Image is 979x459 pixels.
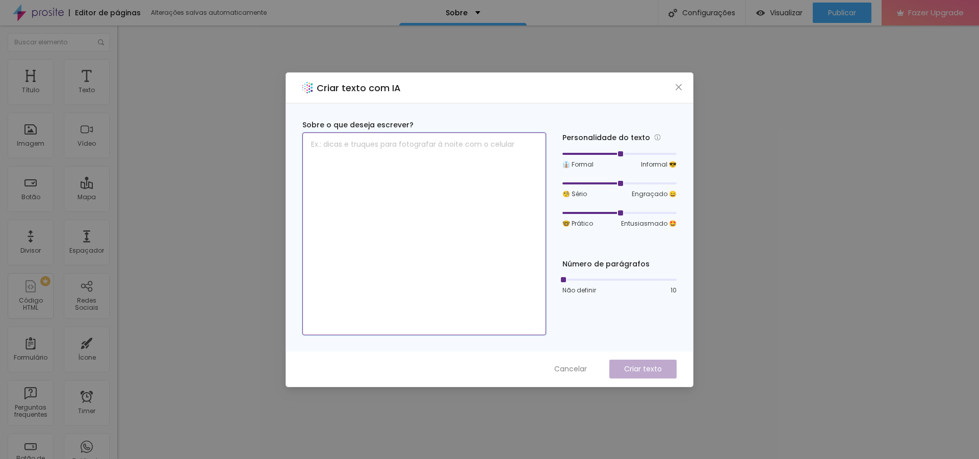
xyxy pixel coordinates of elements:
span: 10 [671,286,677,295]
span: Engraçado 😄 [632,190,677,199]
h2: Criar texto com IA [317,81,401,95]
span: Entusiasmado 🤩 [621,219,677,228]
span: 👔 Formal [562,160,594,169]
span: Não definir [562,286,596,295]
span: Cancelar [554,364,587,374]
div: Número de parágrafos [562,259,677,269]
button: Close [674,82,684,92]
div: Personalidade do texto [562,132,677,144]
button: Cancelar [544,360,597,379]
button: Criar texto [609,360,677,379]
span: Informal 😎 [641,160,677,169]
span: 🤓 Prático [562,219,593,228]
span: close [675,83,683,91]
div: Sobre o que deseja escrever? [302,120,546,130]
span: 🧐 Sério [562,190,587,199]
